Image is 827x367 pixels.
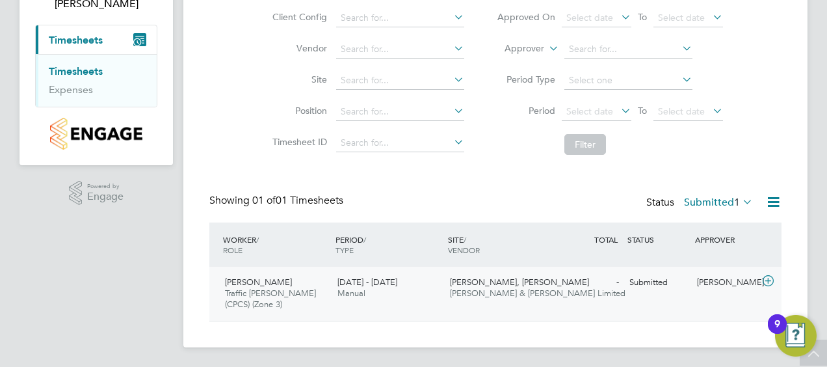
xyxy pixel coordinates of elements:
span: VENDOR [448,245,480,255]
span: ROLE [223,245,243,255]
span: To [634,102,651,119]
div: Timesheets [36,54,157,107]
a: Expenses [49,83,93,96]
div: STATUS [624,228,692,251]
span: TYPE [335,245,354,255]
div: - [557,272,624,293]
input: Search for... [336,9,464,27]
label: Approved On [497,11,555,23]
span: To [634,8,651,25]
div: PERIOD [332,228,445,262]
button: Filter [564,134,606,155]
span: 01 of [252,194,276,207]
span: Engage [87,191,124,202]
span: [DATE] - [DATE] [337,277,397,288]
span: TOTAL [594,234,618,245]
span: Select date [658,105,705,117]
input: Search for... [336,40,464,59]
input: Search for... [336,103,464,121]
div: 9 [774,324,780,341]
label: Approver [486,42,544,55]
span: Select date [566,12,613,23]
a: Timesheets [49,65,103,77]
div: Showing [209,194,346,208]
span: Powered by [87,181,124,192]
label: Position [269,105,327,116]
div: Submitted [624,272,692,293]
div: APPROVER [692,228,759,251]
button: Timesheets [36,25,157,54]
input: Select one [564,72,692,90]
img: countryside-properties-logo-retina.png [50,118,142,150]
span: / [363,234,366,245]
a: Go to home page [35,118,157,150]
span: / [464,234,466,245]
span: [PERSON_NAME] [225,277,292,288]
label: Timesheet ID [269,136,327,148]
button: Open Resource Center, 9 new notifications [775,315,817,357]
label: Period Type [497,74,555,85]
span: Select date [658,12,705,23]
span: Manual [337,288,365,299]
label: Client Config [269,11,327,23]
input: Search for... [336,134,464,152]
span: [PERSON_NAME], [PERSON_NAME] [450,277,589,288]
label: Period [497,105,555,116]
input: Search for... [336,72,464,90]
span: Select date [566,105,613,117]
div: [PERSON_NAME] [692,272,759,293]
div: SITE [445,228,557,262]
span: [PERSON_NAME] & [PERSON_NAME] Limited [450,288,625,299]
span: Traffic [PERSON_NAME] (CPCS) (Zone 3) [225,288,316,310]
span: 1 [734,196,740,209]
label: Vendor [269,42,327,54]
div: WORKER [220,228,332,262]
span: Timesheets [49,34,103,46]
label: Submitted [684,196,753,209]
label: Site [269,74,327,85]
span: 01 Timesheets [252,194,343,207]
span: / [256,234,259,245]
div: Status [646,194,755,212]
a: Powered byEngage [69,181,124,206]
input: Search for... [564,40,692,59]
